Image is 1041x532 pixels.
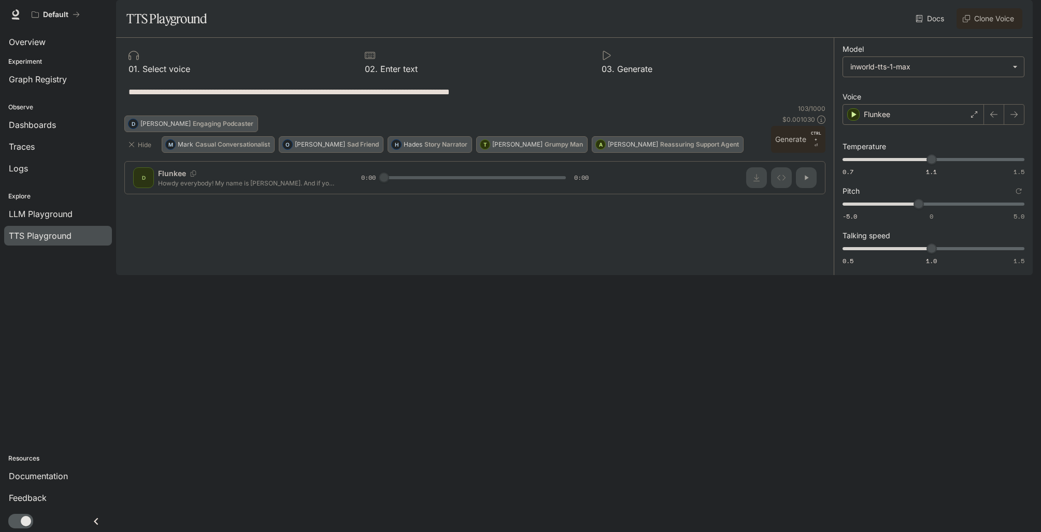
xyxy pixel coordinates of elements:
p: Generate [615,65,652,73]
p: 0 1 . [129,65,140,73]
p: Hades [404,141,422,148]
span: 5.0 [1014,212,1024,221]
button: MMarkCasual Conversationalist [162,136,275,153]
p: 103 / 1000 [798,104,825,113]
p: CTRL + [810,130,821,142]
button: A[PERSON_NAME]Reassuring Support Agent [592,136,744,153]
button: GenerateCTRL +⏎ [771,126,825,153]
div: inworld-tts-1-max [843,57,1024,77]
button: All workspaces [27,4,84,25]
p: [PERSON_NAME] [295,141,345,148]
span: 0.5 [843,256,853,265]
button: O[PERSON_NAME]Sad Friend [279,136,383,153]
a: Docs [914,8,948,29]
button: T[PERSON_NAME]Grumpy Man [476,136,588,153]
p: Select voice [140,65,190,73]
p: Flunkee [864,109,890,120]
span: 1.5 [1014,256,1024,265]
button: D[PERSON_NAME]Engaging Podcaster [124,116,258,132]
div: T [480,136,490,153]
p: Reassuring Support Agent [660,141,739,148]
p: [PERSON_NAME] [140,121,191,127]
span: 0.7 [843,167,853,176]
p: Casual Conversationalist [195,141,270,148]
span: 1.5 [1014,167,1024,176]
p: [PERSON_NAME] [608,141,658,148]
div: A [596,136,605,153]
button: Clone Voice [957,8,1022,29]
button: HHadesStory Narrator [388,136,472,153]
p: Pitch [843,188,860,195]
p: Mark [178,141,193,148]
div: D [129,116,138,132]
p: Engaging Podcaster [193,121,253,127]
span: -5.0 [843,212,857,221]
p: Temperature [843,143,886,150]
p: 0 2 . [365,65,378,73]
div: H [392,136,401,153]
p: Voice [843,93,861,100]
p: $ 0.001030 [782,115,815,124]
p: Enter text [378,65,418,73]
p: [PERSON_NAME] [492,141,543,148]
p: Sad Friend [347,141,379,148]
div: inworld-tts-1-max [850,62,1007,72]
span: 0 [930,212,933,221]
p: Talking speed [843,232,890,239]
button: Hide [124,136,158,153]
p: 0 3 . [602,65,615,73]
div: M [166,136,175,153]
span: 1.0 [926,256,937,265]
p: Story Narrator [424,141,467,148]
p: ⏎ [810,130,821,149]
button: Reset to default [1013,185,1024,197]
div: O [283,136,292,153]
span: 1.1 [926,167,937,176]
p: Grumpy Man [545,141,583,148]
p: Default [43,10,68,19]
p: Model [843,46,864,53]
h1: TTS Playground [126,8,207,29]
